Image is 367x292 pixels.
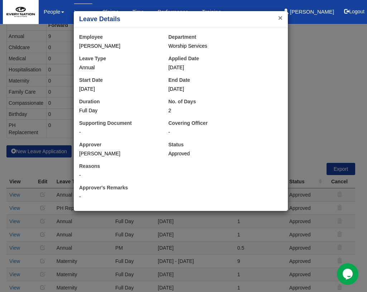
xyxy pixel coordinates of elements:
[79,55,106,62] label: Leave Type
[79,171,193,179] div: -
[79,119,132,127] label: Supporting Document
[79,141,101,148] label: Approver
[79,193,283,200] div: -
[79,184,128,191] label: Approver's Remarks
[168,55,199,62] label: Applied Date
[79,107,158,114] div: Full Day
[79,150,158,157] div: [PERSON_NAME]
[79,42,158,50] div: [PERSON_NAME]
[168,107,247,114] div: 2
[79,85,158,93] div: [DATE]
[168,98,196,105] label: No. of Days
[79,33,103,41] label: Employee
[168,119,208,127] label: Covering Officer
[79,15,120,23] b: Leave Details
[79,76,103,84] label: Start Date
[168,76,190,84] label: End Date
[79,64,158,71] div: Annual
[278,14,283,22] button: ×
[168,33,196,41] label: Department
[168,141,184,148] label: Status
[168,150,247,157] div: Approved
[168,42,283,50] div: Worship Services
[337,263,360,285] iframe: chat widget
[168,128,283,136] div: -
[168,64,247,71] div: [DATE]
[168,85,247,93] div: [DATE]
[79,163,100,170] label: Reasons
[79,98,100,105] label: Duration
[79,128,158,136] div: -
